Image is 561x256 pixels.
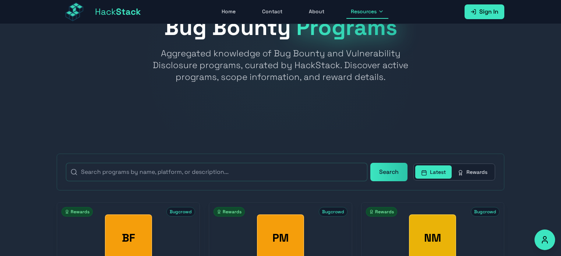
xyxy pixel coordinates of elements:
[465,4,504,19] a: Sign In
[370,163,407,181] button: Search
[217,5,240,19] a: Home
[366,207,397,217] span: Rewards
[319,207,347,217] span: Bugcrowd
[57,17,504,39] h1: Bug Bounty
[351,8,377,15] span: Resources
[304,5,329,19] a: About
[139,48,422,83] p: Aggregated knowledge of Bug Bounty and Vulnerability Disclosure programs, curated by HackStack. D...
[166,207,195,217] span: Bugcrowd
[346,5,388,19] button: Resources
[116,6,141,17] span: Stack
[452,165,493,179] button: Rewards
[479,7,498,16] span: Sign In
[296,13,397,42] span: Programs
[214,207,245,217] span: Rewards
[61,207,93,217] span: Rewards
[534,229,555,250] button: Accessibility Options
[95,6,141,18] span: Hack
[66,163,367,181] input: Search programs by name, platform, or description...
[258,5,287,19] a: Contact
[471,207,500,217] span: Bugcrowd
[415,165,452,179] button: Latest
